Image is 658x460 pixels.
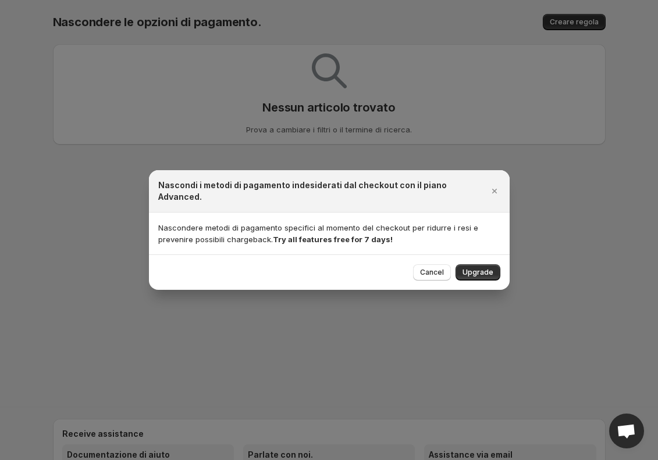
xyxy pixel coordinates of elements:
[420,268,444,277] span: Cancel
[486,177,503,205] button: Close
[158,179,479,203] h2: Nascondi i metodi di pagamento indesiderati dal checkout con il piano Advanced.
[273,235,393,244] strong: Try all features free for 7 days!
[456,264,500,281] button: Upgrade
[413,264,451,281] button: Cancel
[158,222,500,245] p: Nascondere metodi di pagamento specifici al momento del checkout per ridurre i resi e prevenire p...
[609,414,644,448] a: Open chat
[463,268,493,277] span: Upgrade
